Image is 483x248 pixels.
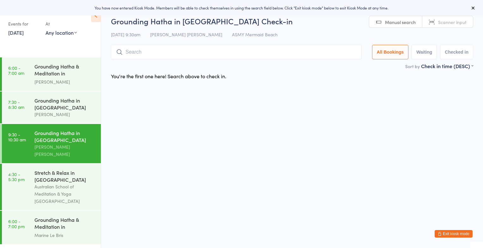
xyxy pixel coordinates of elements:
[2,92,101,123] a: 7:30 -8:30 amGrounding Hatha in [GEOGRAPHIC_DATA][PERSON_NAME]
[34,183,95,205] div: Australian School of Meditation & Yoga [GEOGRAPHIC_DATA]
[111,31,140,38] span: [DATE] 9:30am
[2,57,101,91] a: 6:00 -7:00 amGrounding Hatha & Meditation in [GEOGRAPHIC_DATA][PERSON_NAME]
[8,29,24,36] a: [DATE]
[2,211,101,244] a: 6:00 -7:00 pmGrounding Hatha & Meditation in [GEOGRAPHIC_DATA]Marine Le Bris
[10,5,473,10] div: You have now entered Kiosk Mode. Members will be able to check themselves in using the search fie...
[34,78,95,86] div: [PERSON_NAME]
[438,19,467,25] span: Scanner input
[440,45,473,59] button: Checked in
[8,172,25,182] time: 4:30 - 5:30 pm
[34,232,95,239] div: Marine Le Bris
[150,31,222,38] span: [PERSON_NAME] [PERSON_NAME]
[385,19,416,25] span: Manual search
[46,29,77,36] div: Any location
[405,63,420,69] label: Sort by
[8,132,26,142] time: 9:30 - 10:30 am
[232,31,278,38] span: ASMY Mermaid Beach
[8,99,24,109] time: 7:30 - 8:30 am
[111,73,226,80] div: You're the first one here! Search above to check in.
[2,124,101,163] a: 9:30 -10:30 amGrounding Hatha in [GEOGRAPHIC_DATA][PERSON_NAME] [PERSON_NAME]
[2,164,101,210] a: 4:30 -5:30 pmStretch & Relax in [GEOGRAPHIC_DATA]Australian School of Meditation & Yoga [GEOGRAPH...
[34,129,95,143] div: Grounding Hatha in [GEOGRAPHIC_DATA]
[34,216,95,232] div: Grounding Hatha & Meditation in [GEOGRAPHIC_DATA]
[34,111,95,118] div: [PERSON_NAME]
[34,169,95,183] div: Stretch & Relax in [GEOGRAPHIC_DATA]
[111,45,362,59] input: Search
[34,97,95,111] div: Grounding Hatha in [GEOGRAPHIC_DATA]
[111,16,473,26] h2: Grounding Hatha in [GEOGRAPHIC_DATA] Check-in
[8,65,24,75] time: 6:00 - 7:00 am
[372,45,409,59] button: All Bookings
[421,62,473,69] div: Check in time (DESC)
[435,230,473,238] button: Exit kiosk mode
[8,19,39,29] div: Events for
[34,143,95,158] div: [PERSON_NAME] [PERSON_NAME]
[34,63,95,78] div: Grounding Hatha & Meditation in [GEOGRAPHIC_DATA]
[8,219,25,229] time: 6:00 - 7:00 pm
[412,45,437,59] button: Waiting
[46,19,77,29] div: At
